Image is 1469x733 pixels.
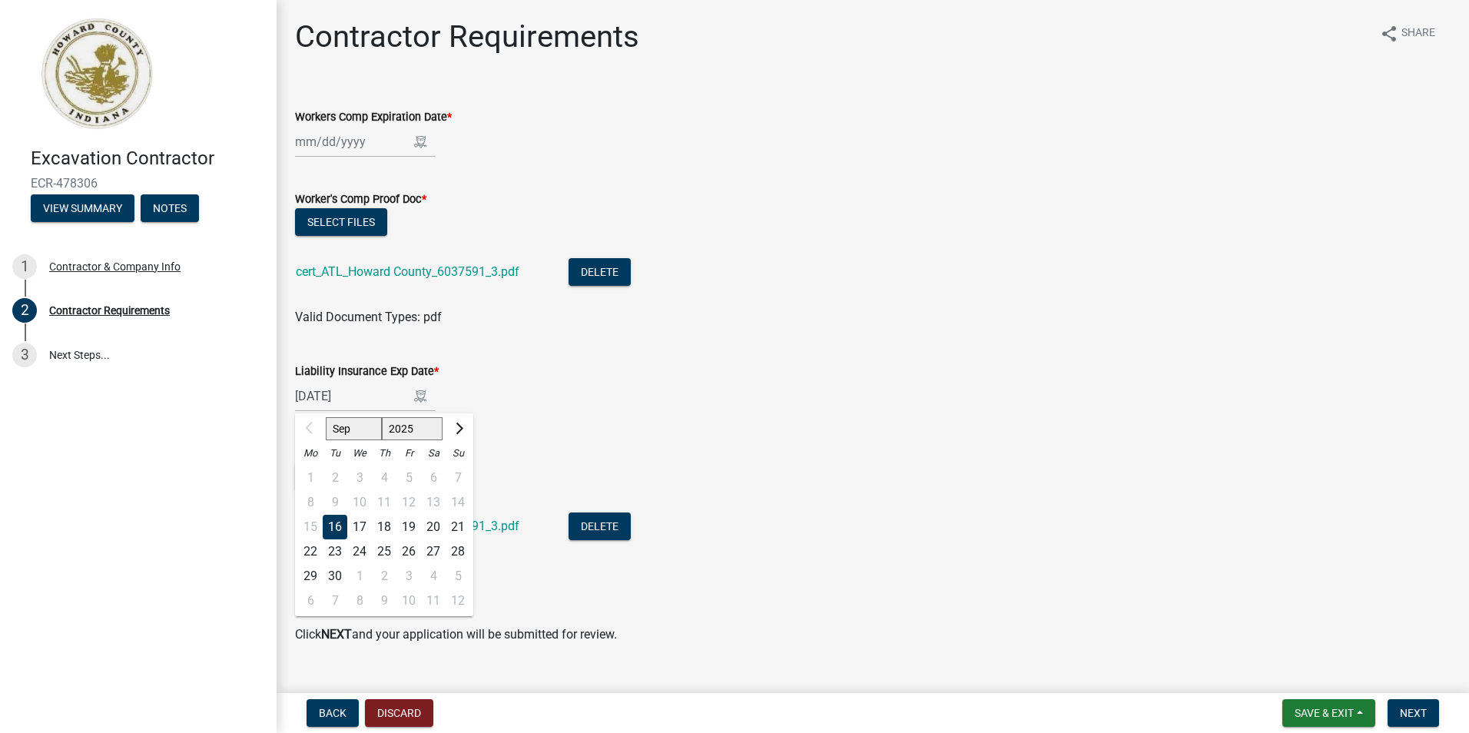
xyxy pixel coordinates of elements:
[396,539,421,564] div: 26
[396,564,421,589] div: 3
[396,589,421,613] div: 10
[298,589,323,613] div: 6
[323,564,347,589] div: Tuesday, September 30, 2025
[396,589,421,613] div: Friday, October 10, 2025
[396,515,421,539] div: Friday, September 19, 2025
[372,515,396,539] div: Thursday, September 18, 2025
[446,539,470,564] div: Sunday, September 28, 2025
[298,589,323,613] div: Monday, October 6, 2025
[396,564,421,589] div: Friday, October 3, 2025
[295,18,639,55] h1: Contractor Requirements
[421,441,446,466] div: Sa
[31,148,264,170] h4: Excavation Contractor
[31,16,162,131] img: Howard County, Indiana
[141,203,199,215] wm-modal-confirm: Notes
[347,589,372,613] div: Wednesday, October 8, 2025
[372,564,396,589] div: 2
[298,441,323,466] div: Mo
[1380,25,1398,43] i: share
[296,264,519,279] a: cert_ATL_Howard County_6037591_3.pdf
[295,126,436,158] input: mm/dd/yyyy
[446,539,470,564] div: 28
[421,564,446,589] div: Saturday, October 4, 2025
[326,417,382,440] select: Select month
[372,589,396,613] div: Thursday, October 9, 2025
[446,564,470,589] div: Sunday, October 5, 2025
[421,564,446,589] div: 4
[347,441,372,466] div: We
[321,627,352,642] strong: NEXT
[12,298,37,323] div: 2
[31,176,246,191] span: ECR-478306
[372,515,396,539] div: 18
[446,589,470,613] div: 12
[446,589,470,613] div: Sunday, October 12, 2025
[295,380,436,412] input: mm/dd/yyyy
[1295,707,1354,719] span: Save & Exit
[347,564,372,589] div: Wednesday, October 1, 2025
[31,203,134,215] wm-modal-confirm: Summary
[298,539,323,564] div: Monday, September 22, 2025
[396,539,421,564] div: Friday, September 26, 2025
[347,589,372,613] div: 8
[421,515,446,539] div: 20
[421,539,446,564] div: 27
[295,112,452,123] label: Workers Comp Expiration Date
[49,261,181,272] div: Contractor & Company Info
[323,539,347,564] div: 23
[372,539,396,564] div: 25
[446,515,470,539] div: 21
[421,589,446,613] div: 11
[298,564,323,589] div: Monday, September 29, 2025
[421,515,446,539] div: Saturday, September 20, 2025
[295,366,439,377] label: Liability Insurance Exp Date
[347,515,372,539] div: Wednesday, September 17, 2025
[295,625,1451,644] p: Click and your application will be submitted for review.
[446,564,470,589] div: 5
[141,194,199,222] button: Notes
[323,589,347,613] div: Tuesday, October 7, 2025
[295,208,387,236] button: Select files
[347,539,372,564] div: 24
[323,515,347,539] div: Tuesday, September 16, 2025
[372,589,396,613] div: 9
[12,343,37,367] div: 3
[569,512,631,540] button: Delete
[421,589,446,613] div: Saturday, October 11, 2025
[347,539,372,564] div: Wednesday, September 24, 2025
[569,266,631,280] wm-modal-confirm: Delete Document
[323,441,347,466] div: Tu
[1388,699,1439,727] button: Next
[421,539,446,564] div: Saturday, September 27, 2025
[1400,707,1427,719] span: Next
[31,194,134,222] button: View Summary
[295,194,426,205] label: Worker's Comp Proof Doc
[323,515,347,539] div: 16
[12,254,37,279] div: 1
[569,258,631,286] button: Delete
[365,699,433,727] button: Discard
[49,305,170,316] div: Contractor Requirements
[323,564,347,589] div: 30
[372,564,396,589] div: Thursday, October 2, 2025
[1401,25,1435,43] span: Share
[298,564,323,589] div: 29
[396,441,421,466] div: Fr
[295,310,442,324] span: Valid Document Types: pdf
[298,539,323,564] div: 22
[1368,18,1447,48] button: shareShare
[347,515,372,539] div: 17
[446,515,470,539] div: Sunday, September 21, 2025
[1282,699,1375,727] button: Save & Exit
[449,416,467,441] button: Next month
[372,441,396,466] div: Th
[307,699,359,727] button: Back
[372,539,396,564] div: Thursday, September 25, 2025
[569,520,631,535] wm-modal-confirm: Delete Document
[319,707,347,719] span: Back
[323,589,347,613] div: 7
[323,539,347,564] div: Tuesday, September 23, 2025
[446,441,470,466] div: Su
[396,515,421,539] div: 19
[347,564,372,589] div: 1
